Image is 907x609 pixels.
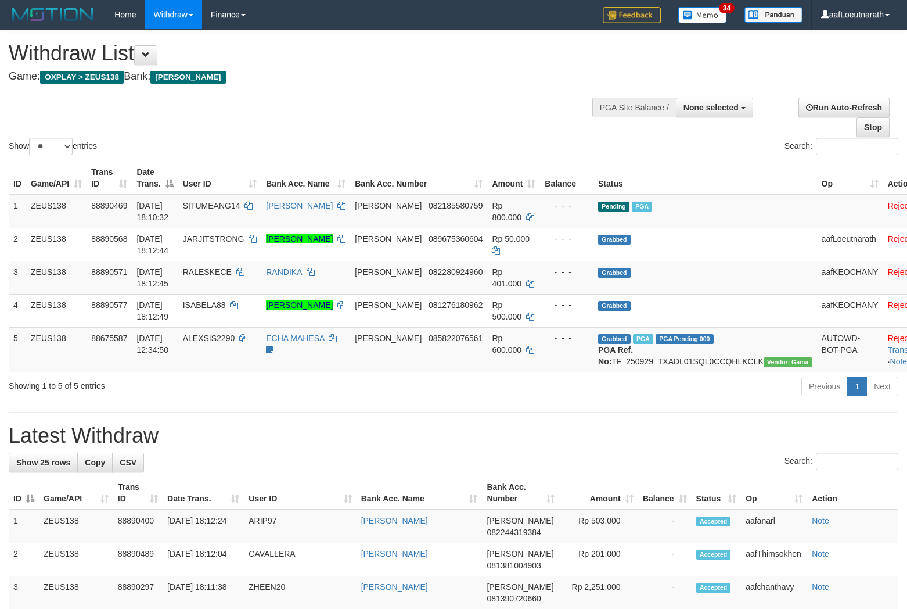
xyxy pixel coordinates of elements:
[696,550,731,560] span: Accepted
[355,300,422,310] span: [PERSON_NAME]
[9,327,26,372] td: 5
[163,510,244,543] td: [DATE] 18:12:24
[784,453,898,470] label: Search:
[487,516,553,525] span: [PERSON_NAME]
[487,561,541,570] span: Copy 081381004903 to clipboard
[812,549,829,558] a: Note
[492,334,521,354] span: Rp 600.000
[540,162,593,195] th: Balance
[361,582,428,592] a: [PERSON_NAME]
[39,477,113,510] th: Game/API: activate to sort column ascending
[559,510,638,543] td: Rp 503,000
[9,162,26,195] th: ID
[798,98,890,117] a: Run Auto-Refresh
[429,201,483,210] span: Copy 082185580759 to clipboard
[817,228,883,261] td: aafLoeutnarath
[817,294,883,327] td: aafKEOCHANY
[16,458,70,467] span: Show 25 rows
[741,543,807,576] td: aafThimsokhen
[603,7,661,23] img: Feedback.jpg
[355,334,422,343] span: [PERSON_NAME]
[183,234,244,243] span: JARJITSTRONG
[784,138,898,155] label: Search:
[487,528,541,537] span: Copy 082244319384 to clipboard
[764,357,812,367] span: Vendor URL: https://trx31.1velocity.biz
[9,477,39,510] th: ID: activate to sort column descending
[9,375,369,392] div: Showing 1 to 5 of 5 entries
[598,334,631,344] span: Grabbed
[183,201,240,210] span: SITUMEANG14
[40,71,124,84] span: OXPLAY > ZEUS138
[545,200,589,212] div: - - -
[361,516,428,525] a: [PERSON_NAME]
[26,327,87,372] td: ZEUS138
[638,510,692,543] td: -
[719,3,735,13] span: 34
[9,71,593,83] h4: Game: Bank:
[598,235,631,245] span: Grabbed
[487,582,553,592] span: [PERSON_NAME]
[598,268,631,278] span: Grabbed
[132,162,178,195] th: Date Trans.: activate to sort column descending
[812,516,829,525] a: Note
[545,332,589,344] div: - - -
[817,162,883,195] th: Op: activate to sort column ascending
[266,234,333,243] a: [PERSON_NAME]
[9,42,593,65] h1: Withdraw List
[817,261,883,294] td: aafKEOCHANY
[244,543,356,576] td: CAVALLERA
[39,510,113,543] td: ZEUS138
[26,162,87,195] th: Game/API: activate to sort column ascending
[120,458,136,467] span: CSV
[85,458,105,467] span: Copy
[482,477,559,510] th: Bank Acc. Number: activate to sort column ascending
[266,267,301,277] a: RANDIKA
[244,477,356,510] th: User ID: activate to sort column ascending
[696,583,731,593] span: Accepted
[77,453,113,472] a: Copy
[429,334,483,343] span: Copy 085822076561 to clipboard
[598,301,631,311] span: Grabbed
[487,594,541,603] span: Copy 081390720660 to clipboard
[39,543,113,576] td: ZEUS138
[26,195,87,228] td: ZEUS138
[113,543,163,576] td: 88890489
[113,477,163,510] th: Trans ID: activate to sort column ascending
[9,138,97,155] label: Show entries
[9,6,97,23] img: MOTION_logo.png
[429,234,483,243] span: Copy 089675360604 to clipboard
[741,510,807,543] td: aafanarl
[817,327,883,372] td: AUTOWD-BOT-PGA
[112,453,144,472] a: CSV
[487,549,553,558] span: [PERSON_NAME]
[801,377,848,396] a: Previous
[633,334,653,344] span: Marked by aafpengsreynich
[136,267,168,288] span: [DATE] 18:12:45
[593,327,817,372] td: TF_250929_TXADL01SQL0CCQHLKCLK
[812,582,829,592] a: Note
[545,233,589,245] div: - - -
[696,517,731,526] span: Accepted
[26,294,87,327] td: ZEUS138
[545,299,589,311] div: - - -
[816,138,898,155] input: Search:
[741,477,807,510] th: Op: activate to sort column ascending
[136,334,168,354] span: [DATE] 12:34:50
[9,424,898,447] h1: Latest Withdraw
[266,334,324,343] a: ECHA MAHESA
[429,267,483,277] span: Copy 082280924960 to clipboard
[9,294,26,327] td: 4
[656,334,714,344] span: PGA Pending
[492,267,521,288] span: Rp 401.000
[357,477,483,510] th: Bank Acc. Name: activate to sort column ascending
[545,266,589,278] div: - - -
[9,195,26,228] td: 1
[638,477,692,510] th: Balance: activate to sort column ascending
[559,543,638,576] td: Rp 201,000
[816,453,898,470] input: Search:
[150,71,225,84] span: [PERSON_NAME]
[678,7,727,23] img: Button%20Memo.svg
[244,510,356,543] td: ARIP97
[113,510,163,543] td: 88890400
[492,201,521,222] span: Rp 800.000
